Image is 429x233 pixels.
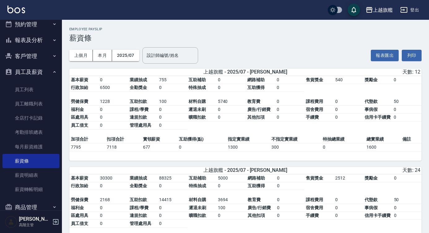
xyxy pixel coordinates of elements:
td: 0 [158,121,187,129]
td: 540 [334,76,363,84]
span: 勞健保費 [71,99,88,104]
td: 0 [275,84,304,92]
td: 0 [392,113,422,121]
td: 0 [275,212,305,220]
td: 互助獲得(點) [177,135,226,143]
h3: 薪資條 [69,34,422,42]
a: 全店打卡記錄 [2,111,59,125]
td: 總實業績 [365,135,401,143]
td: 755 [158,76,187,84]
td: 0 [275,113,304,121]
span: 互助補助 [189,176,206,180]
td: 0 [98,106,128,114]
span: 全勤獎金 [130,183,147,188]
button: 報表及分析 [2,32,59,48]
td: 備註 [401,135,422,143]
button: 列印 [402,50,422,61]
span: 廣告/行銷費 [248,205,271,210]
h5: [PERSON_NAME] [19,216,50,222]
p: 高階主管 [19,222,50,228]
td: 0 [216,84,246,92]
td: 50 [392,98,422,106]
span: 網路補助 [247,77,265,82]
td: 30300 [98,174,128,182]
td: 0 [275,106,304,114]
table: a dense table [69,76,422,135]
span: 互助補助 [188,77,206,82]
td: 0 [216,182,246,190]
button: 登出 [398,4,422,16]
td: 300 [270,143,321,151]
span: 其他扣項 [247,115,265,120]
td: 0 [98,113,128,121]
td: 0 [334,98,363,106]
td: 1300 [226,143,270,151]
td: 0 [98,204,128,212]
td: 0 [98,76,128,84]
td: 14415 [158,196,187,204]
a: 員工離職列表 [2,97,59,111]
button: 商品管理 [2,199,59,215]
span: 互助扣款 [130,197,147,202]
td: 0 [98,220,128,228]
span: 全勤獎金 [130,85,147,90]
span: 區處用具 [71,115,88,120]
button: 本月 [93,50,112,61]
span: 曠職扣款 [189,213,206,218]
td: 0 [275,204,305,212]
span: 員工借支 [71,221,88,226]
td: 0 [216,212,246,220]
span: 售貨獎金 [306,77,323,82]
td: 實領薪資 [141,135,177,143]
td: 指定實業績 [226,135,270,143]
span: 售貨獎金 [306,176,323,180]
td: 0 [275,76,304,84]
span: 基本薪資 [71,176,88,180]
a: 每月薪資維護 [2,140,59,154]
span: 互助獲得 [248,183,265,188]
span: 其他扣項 [248,213,265,218]
td: 0 [177,143,226,151]
span: 福利金 [71,205,84,210]
td: 0 [334,196,363,204]
span: 手續費 [306,115,319,120]
td: 0 [158,182,187,190]
span: 業績抽成 [130,176,147,180]
td: 1600 [365,143,401,151]
td: 0 [98,121,128,129]
div: 天數: 24 [305,167,420,174]
span: 特殊抽成 [189,183,206,188]
span: 課程費用 [306,99,323,104]
span: 手續費 [306,213,319,218]
span: 課程費用 [306,197,323,202]
img: Person [5,216,17,228]
td: 0 [392,106,422,114]
span: 宿舍費用 [306,205,323,210]
span: 宿舍費用 [306,107,323,112]
td: 1228 [98,98,128,106]
td: 0 [334,204,363,212]
button: 報表匯出 [371,50,399,61]
span: 材料自購 [188,99,206,104]
td: 0 [216,106,246,114]
span: 基本薪資 [71,77,88,82]
span: 事病假 [365,205,378,210]
span: 信用卡手續費 [365,213,391,218]
span: 信用卡手續費 [365,115,391,120]
td: 0 [392,76,422,84]
td: 2168 [98,196,128,204]
span: 遲退未刷 [189,205,206,210]
span: 行政加給 [71,85,88,90]
div: 天數: 12 [305,69,420,75]
td: 0 [334,113,363,121]
button: 預約管理 [2,16,59,32]
span: 事病假 [365,107,378,112]
td: 6500 [98,84,128,92]
span: 課程/學費 [130,205,149,210]
button: 上越旗艦 [363,4,395,16]
span: 教育費 [247,99,260,104]
td: 0 [158,113,187,121]
td: 0 [158,106,187,114]
td: 88325 [158,174,187,182]
button: 客戶管理 [2,48,59,64]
